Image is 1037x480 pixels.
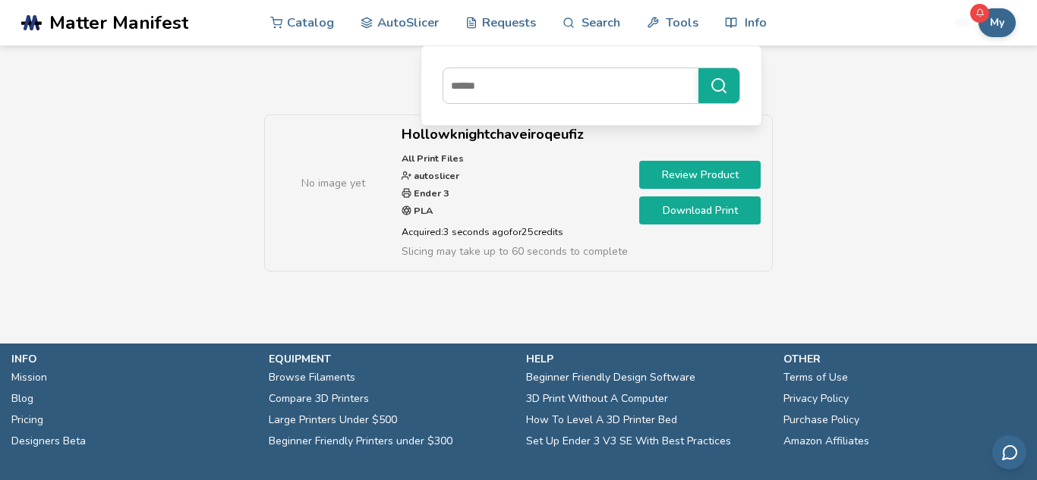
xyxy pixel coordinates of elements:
h1: My Items [21,71,1016,96]
a: Browse Filaments [269,367,355,388]
span: Slicing may take up to 60 seconds to complete [402,244,628,259]
strong: PLA [411,204,433,217]
p: equipment [269,351,511,367]
a: How To Level A 3D Printer Bed [526,409,677,431]
a: Privacy Policy [783,388,849,409]
p: info [11,351,254,367]
span: Matter Manifest [49,12,188,33]
h2: Hollowknightchaveiroqeufiz [402,127,628,143]
a: Download Print [639,196,761,224]
strong: Ender 3 [411,187,449,199]
a: Mission [11,367,47,388]
a: Large Printers Under $500 [269,409,397,431]
strong: All Print Files [402,152,464,165]
a: 3D Print Without A Computer [526,388,668,409]
a: Compare 3D Printers [269,388,369,409]
a: Set Up Ender 3 V3 SE With Best Practices [526,431,731,452]
a: Pricing [11,409,43,431]
a: Purchase Policy [783,409,859,431]
a: Beginner Friendly Design Software [526,367,695,388]
button: Send feedback via email [992,435,1026,469]
a: Designers Beta [11,431,86,452]
button: My [979,8,1016,37]
p: Acquired: 3 seconds ago for 25 credits [402,224,628,240]
a: Beginner Friendly Printers under $300 [269,431,452,452]
p: other [783,351,1026,367]
strong: autoslicer [411,169,459,182]
p: help [526,351,768,367]
a: Terms of Use [783,367,848,388]
a: Review Product [639,161,761,189]
a: Amazon Affiliates [783,431,869,452]
span: No image yet [301,175,365,191]
a: Blog [11,388,33,409]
